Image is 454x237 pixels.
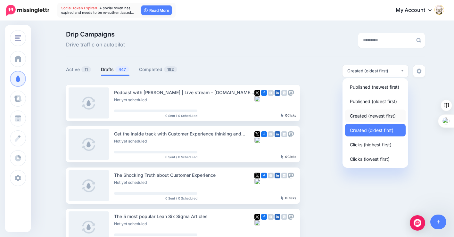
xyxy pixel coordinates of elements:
[417,69,422,74] img: settings-grey.png
[343,65,408,77] button: Created (oldest first)
[288,214,294,220] img: mastodon-grey-square.png
[66,66,91,73] a: Active11
[416,38,421,43] img: search-grey-6.png
[261,214,267,220] img: facebook-square.png
[281,173,287,178] img: google_business-grey-square.png
[268,90,274,96] img: instagram-grey-square.png
[114,181,150,184] li: Not yet scheduled
[275,90,280,96] img: linkedin-square.png
[6,5,49,16] img: Missinglettr
[281,90,287,96] img: google_business-grey-square.png
[281,131,287,137] img: google_business-grey-square.png
[389,3,444,18] a: My Account
[254,137,260,143] img: bluesky-grey-square.png
[66,31,125,37] span: Drip Campaigns
[350,97,397,105] span: Published (oldest first)
[261,173,267,178] img: facebook-square.png
[281,114,296,118] div: Clicks
[350,83,399,91] span: Published (newest first)
[254,214,260,220] img: twitter-square.png
[285,113,287,117] b: 0
[254,173,260,178] img: twitter-square.png
[114,89,254,96] div: Podcast with [PERSON_NAME] | Live stream – [DOMAIN_NAME] | Business Awards…
[165,197,197,200] span: 0 Sent / 0 Scheduled
[268,214,274,220] img: instagram-grey-square.png
[165,155,197,159] span: 0 Sent / 0 Scheduled
[268,131,274,137] img: instagram-grey-square.png
[254,90,260,96] img: twitter-square.png
[275,214,280,220] img: linkedin-square.png
[288,90,294,96] img: mastodon-grey-square.png
[261,90,267,96] img: facebook-square.png
[81,66,91,72] span: 11
[139,66,177,73] a: Completed182
[285,155,287,159] b: 0
[268,173,274,178] img: instagram-grey-square.png
[114,139,150,143] li: Not yet scheduled
[288,131,294,137] img: mastodon-grey-square.png
[254,96,260,102] img: bluesky-grey-square.png
[350,112,396,119] span: Created (newest first)
[281,214,287,220] img: google_business-grey-square.png
[347,68,400,74] div: Created (oldest first)
[281,155,296,159] div: Clicks
[350,126,393,134] span: Created (oldest first)
[114,130,254,137] div: Get the inside track with Customer Experience thinking and practice
[281,113,284,117] img: pointer-grey-darker.png
[254,178,260,184] img: bluesky-grey-square.png
[164,66,177,72] span: 182
[254,131,260,137] img: twitter-square.png
[288,173,294,178] img: mastodon-grey-square.png
[165,114,197,117] span: 0 Sent / 0 Scheduled
[114,171,254,179] div: The Shocking Truth about Customer Experience
[410,215,425,231] div: Open Intercom Messenger
[285,196,287,200] b: 0
[61,6,134,15] span: A social token has expired and needs to be re-authenticated…
[115,66,129,72] span: 447
[275,173,280,178] img: linkedin-square.png
[61,6,98,10] span: Social Token Expired.
[254,220,260,225] img: bluesky-grey-square.png
[114,98,150,102] li: Not yet scheduled
[281,196,296,200] div: Clicks
[281,196,284,200] img: pointer-grey-darker.png
[261,131,267,137] img: facebook-square.png
[350,141,392,148] span: Clicks (highest first)
[141,5,172,15] a: Read More
[281,155,284,159] img: pointer-grey-darker.png
[114,222,150,226] li: Not yet scheduled
[275,131,280,137] img: linkedin-square.png
[66,41,125,49] span: Drive traffic on autopilot
[15,35,21,41] img: menu.png
[350,155,390,163] span: Clicks (lowest first)
[114,213,254,220] div: The 5 most popular Lean Six Sigma Articles
[101,66,129,73] a: Drafts447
